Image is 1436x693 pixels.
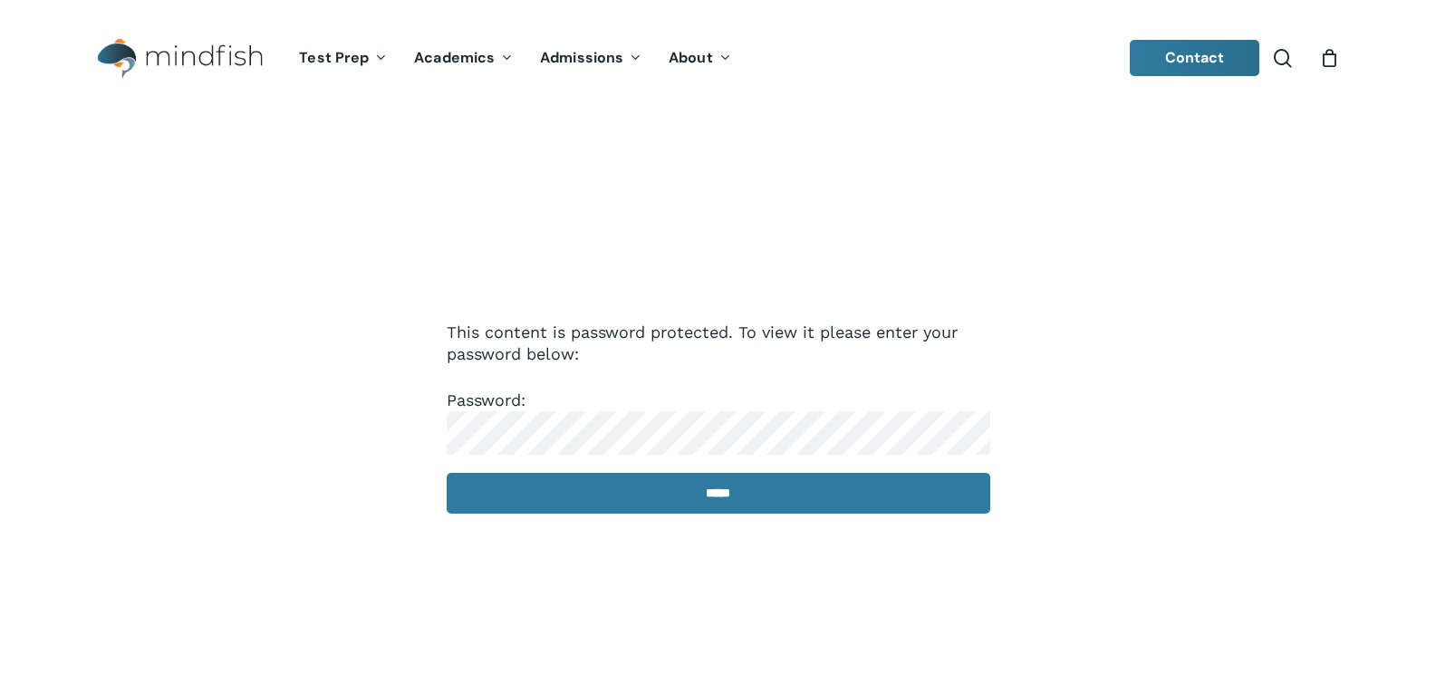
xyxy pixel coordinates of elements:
a: Test Prep [285,51,400,66]
span: Test Prep [299,48,369,67]
p: This content is password protected. To view it please enter your password below: [447,322,990,390]
span: Academics [414,48,495,67]
header: Main Menu [72,24,1364,92]
span: About [669,48,713,67]
a: Cart [1319,48,1339,68]
a: Admissions [526,51,655,66]
span: Contact [1165,48,1225,67]
a: Contact [1130,40,1260,76]
nav: Main Menu [285,24,744,92]
a: Academics [400,51,526,66]
a: About [655,51,745,66]
label: Password: [447,390,990,441]
input: Password: [447,411,990,455]
span: Admissions [540,48,623,67]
